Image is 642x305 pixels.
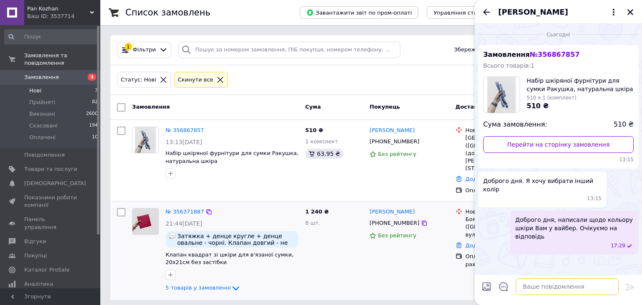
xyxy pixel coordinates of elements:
a: № 356371887 [166,208,204,215]
span: Показники роботи компанії [24,194,77,209]
span: 82 [92,99,98,106]
span: 2600 [86,110,98,118]
span: [PERSON_NAME] [498,7,568,18]
a: [PERSON_NAME] [369,127,415,135]
span: 10 [92,134,98,141]
span: 5 товарів у замовленні [166,285,231,291]
div: Статус: Нові [119,76,158,84]
span: 510 ₴ [305,127,323,133]
span: Затяжка + денце кругле + денце овальне - чорні. Клапан довгий - не кріпити кнопку, 1 чорний + 1 ч... [177,233,295,246]
button: Управління статусами [427,6,504,19]
div: 1 [125,43,132,51]
span: № 356867857 [530,51,579,58]
div: Оплата на розрахунковий рахунок підприємства (ФОП) [466,253,552,268]
span: 8 шт. [305,220,320,226]
button: Закрити [625,7,635,17]
span: 510 x 1 (комплект) [527,95,576,101]
span: Товари та послуги [24,165,77,173]
span: Каталог ProSale [24,266,69,274]
a: [PERSON_NAME] [369,208,415,216]
span: Доставка та оплата [456,104,517,110]
span: 13:15 12.08.2025 [587,195,602,202]
span: Cума [305,104,321,110]
a: Додати ЕН [466,176,496,182]
a: Клапан квадрат зі шкіри для в'язаної сумки, 20х21см без застібки [166,252,293,266]
span: 1 комплект [305,138,338,145]
div: [GEOGRAPHIC_DATA] ([GEOGRAPHIC_DATA].), №26 (до 200 кг): вул. [PERSON_NAME][STREET_ADDRESS] [466,134,552,172]
div: [PHONE_NUMBER] [368,218,421,229]
a: Фото товару [132,208,159,235]
span: Відгуки [24,238,46,245]
span: 194 [89,122,98,130]
div: 12.08.2025 [478,30,639,38]
span: Сума замовлення: [483,120,547,130]
a: Перейти на сторінку замовлення [483,136,634,153]
input: Пошук за номером замовлення, ПІБ покупця, номером телефону, Email, номером накладної [178,42,400,58]
span: Всього товарів: 1 [483,62,535,69]
span: Фільтри [133,46,156,54]
div: [PHONE_NUMBER] [368,136,421,147]
span: Скасовані [29,122,58,130]
span: Замовлення [483,51,580,58]
a: Додати ЕН [466,242,496,249]
div: 63.95 ₴ [305,149,343,159]
span: Повідомлення [24,151,65,159]
div: Cкинути все [176,76,215,84]
span: 510 ₴ [614,120,634,130]
span: Замовлення [132,104,170,110]
img: Фото товару [135,127,156,153]
span: 21:44[DATE] [166,220,202,227]
span: Без рейтингу [378,151,416,157]
button: Завантажити звіт по пром-оплаті [300,6,418,19]
span: Замовлення [24,74,59,81]
span: 13:15 12.08.2025 [483,156,634,163]
img: :speech_balloon: [169,233,176,239]
span: Замовлення та повідомлення [24,52,100,67]
span: Завантажити звіт по пром-оплаті [306,9,412,16]
h1: Список замовлень [125,8,210,18]
span: Управління статусами [433,10,497,16]
a: Фото товару [132,127,159,153]
span: Сьогодні [543,31,573,38]
div: Нова Пошта [466,127,552,134]
a: № 356867857 [166,127,204,133]
input: Пошук [4,29,99,44]
span: 1 240 ₴ [305,208,329,215]
span: Збережені фільтри: [454,46,511,54]
a: Набір шкіряної фурнітури для сумки Ракушка, натуральна шкіра [166,150,298,164]
span: Виконані [29,110,55,118]
span: 3 [88,74,96,81]
span: Pan Kozhan [27,5,90,13]
span: Доброго дня, написали щодо кольору шкіри Вам у вайбер. Очікуємо на відповідь [515,216,634,241]
div: Оплата за реквізитами [466,187,552,194]
span: 17:29 12.08.2025 [611,242,625,249]
span: 510 ₴ [527,102,549,110]
span: Аналітика [24,280,53,288]
button: [PERSON_NAME] [498,7,619,18]
span: 13:13[DATE] [166,139,202,145]
span: Нові [29,87,41,94]
span: Без рейтингу [378,232,416,239]
span: Прийняті [29,99,55,106]
img: 3175809369_w1000_h1000_nabir-shkiryanoyi-furnituri.jpg [487,77,516,113]
button: Відкрити шаблони відповідей [498,281,509,292]
a: 5 товарів у замовленні [166,285,241,291]
span: Панель управління [24,216,77,231]
div: Ваш ID: 3537714 [27,13,100,20]
span: 3 [95,87,98,94]
span: [DEMOGRAPHIC_DATA] [24,180,86,187]
span: Набір шкіряної фурнітури для сумки Ракушка, натуральна шкіра [527,76,634,93]
button: Назад [481,7,492,17]
span: Доброго дня. Я хочу вибрати інший колір [483,177,601,193]
span: Покупець [369,104,400,110]
span: Покупці [24,252,47,259]
img: Фото товару [132,208,158,234]
span: Оплачені [29,134,56,141]
div: Боярка ([GEOGRAPHIC_DATA].), №1: вул. Соборності, 36 [466,216,552,239]
div: Нова Пошта [466,208,552,216]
